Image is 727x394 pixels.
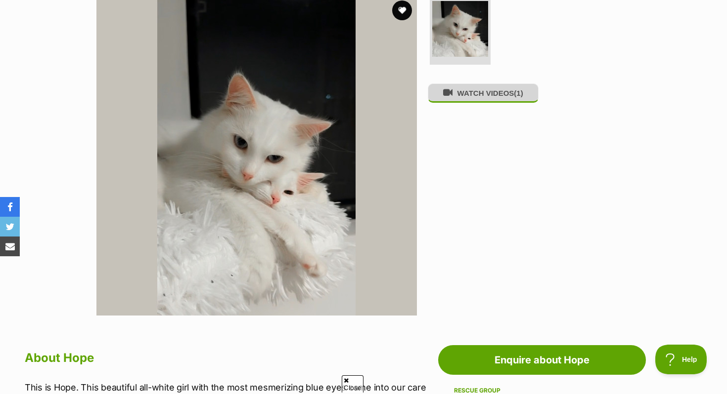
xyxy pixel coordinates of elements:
[655,345,707,374] iframe: Help Scout Beacon - Open
[342,375,363,393] span: Close
[428,83,539,103] button: WATCH VIDEOS(1)
[438,345,646,375] a: Enquire about Hope
[392,0,412,20] button: favourite
[432,1,488,57] img: Photo of Hope
[25,347,433,369] h2: About Hope
[514,89,523,97] span: (1)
